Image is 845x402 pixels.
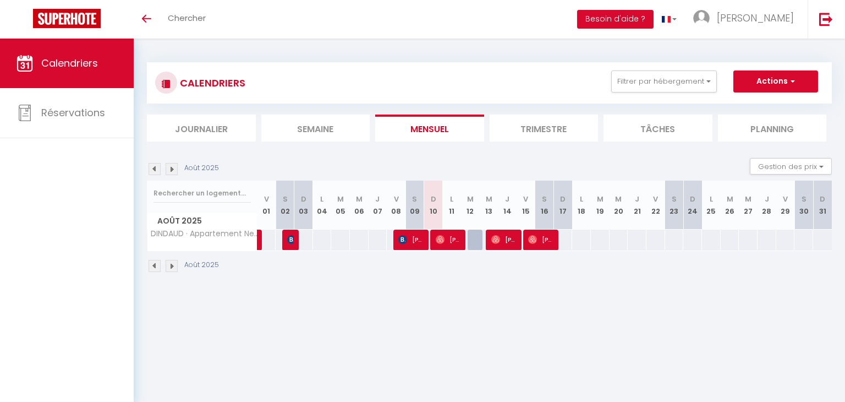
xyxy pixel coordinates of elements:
abbr: J [765,194,769,204]
th: 05 [331,181,350,230]
th: 04 [313,181,332,230]
h3: CALENDRIERS [177,70,245,95]
th: 11 [442,181,461,230]
button: Gestion des prix [750,158,832,175]
th: 01 [257,181,276,230]
th: 27 [739,181,758,230]
th: 29 [776,181,795,230]
p: Août 2025 [184,260,219,270]
span: [PERSON_NAME] [287,229,293,250]
th: 25 [702,181,721,230]
abbr: V [653,194,658,204]
abbr: J [505,194,509,204]
th: 08 [387,181,405,230]
abbr: V [783,194,788,204]
th: 18 [572,181,591,230]
li: Mensuel [375,115,484,142]
button: Besoin d'aide ? [577,10,654,29]
th: 28 [758,181,776,230]
span: Réservations [41,106,105,119]
abbr: D [431,194,436,204]
th: 10 [424,181,443,230]
abbr: M [337,194,344,204]
abbr: M [467,194,474,204]
th: 03 [294,181,313,230]
li: Tâches [603,115,712,142]
abbr: L [450,194,453,204]
th: 19 [591,181,610,230]
abbr: M [486,194,492,204]
th: 30 [794,181,813,230]
input: Rechercher un logement... [153,183,251,203]
span: [PERSON_NAME] [528,229,553,250]
abbr: M [727,194,733,204]
abbr: D [301,194,306,204]
img: ... [693,10,710,26]
abbr: S [412,194,417,204]
button: Actions [733,70,818,93]
th: 15 [517,181,535,230]
abbr: V [523,194,528,204]
abbr: D [560,194,566,204]
th: 22 [646,181,665,230]
p: Août 2025 [184,163,219,173]
abbr: S [802,194,806,204]
span: Calendriers [41,56,98,70]
th: 13 [480,181,498,230]
li: Journalier [147,115,256,142]
abbr: D [820,194,825,204]
abbr: M [356,194,363,204]
abbr: M [597,194,603,204]
th: 07 [369,181,387,230]
li: Trimestre [490,115,599,142]
span: Chercher [168,12,206,24]
th: 14 [498,181,517,230]
th: 06 [350,181,369,230]
li: Semaine [261,115,370,142]
button: Filtrer par hébergement [611,70,717,93]
th: 31 [813,181,832,230]
img: logout [819,12,833,26]
th: 21 [628,181,646,230]
th: 02 [276,181,294,230]
abbr: S [542,194,547,204]
th: 17 [554,181,573,230]
abbr: M [615,194,622,204]
img: Super Booking [33,9,101,28]
li: Planning [718,115,827,142]
span: [PERSON_NAME] [398,229,423,250]
th: 23 [665,181,684,230]
abbr: M [745,194,751,204]
th: 09 [405,181,424,230]
abbr: L [320,194,323,204]
abbr: D [690,194,695,204]
abbr: V [264,194,269,204]
abbr: S [672,194,677,204]
abbr: J [635,194,639,204]
abbr: J [375,194,380,204]
span: [PERSON_NAME] [436,229,460,250]
th: 20 [610,181,628,230]
th: 12 [461,181,480,230]
abbr: S [283,194,288,204]
span: [PERSON_NAME] [717,11,794,25]
abbr: L [710,194,713,204]
th: 26 [721,181,739,230]
abbr: V [394,194,399,204]
th: 16 [535,181,554,230]
span: Août 2025 [147,213,257,229]
span: DINDAUD · Appartement Nevers Centre Calme & Chaleureux [149,230,259,238]
th: 24 [683,181,702,230]
span: [PERSON_NAME] [491,229,516,250]
abbr: L [580,194,583,204]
